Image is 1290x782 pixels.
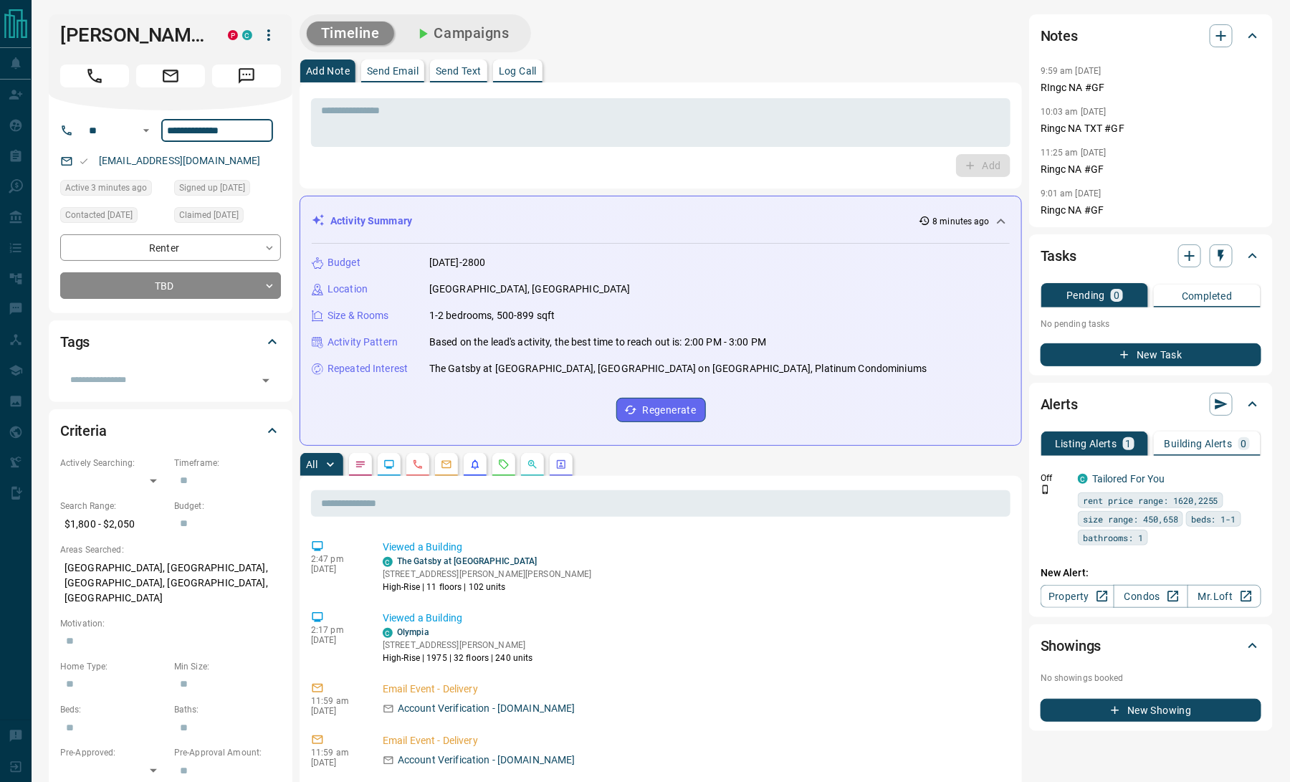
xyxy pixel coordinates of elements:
[1041,203,1261,218] p: Ringc NA #GF
[60,180,167,200] div: Fri Aug 15 2025
[179,208,239,222] span: Claimed [DATE]
[429,308,555,323] p: 1-2 bedrooms, 500-899 sqft
[60,512,167,536] p: $1,800 - $2,050
[441,459,452,470] svg: Emails
[1114,585,1188,608] a: Condos
[555,459,567,470] svg: Agent Actions
[311,696,361,706] p: 11:59 am
[60,660,167,673] p: Home Type:
[1041,24,1078,47] h2: Notes
[1041,244,1076,267] h2: Tasks
[1041,393,1078,416] h2: Alerts
[60,330,90,353] h2: Tags
[616,398,706,422] button: Regenerate
[60,500,167,512] p: Search Range:
[60,24,206,47] h1: [PERSON_NAME]
[179,181,245,195] span: Signed up [DATE]
[383,639,533,652] p: [STREET_ADDRESS][PERSON_NAME]
[242,30,252,40] div: condos.ca
[1041,672,1261,685] p: No showings booked
[1041,121,1261,136] p: Ringc NA TXT #GF
[174,660,281,673] p: Min Size:
[174,180,281,200] div: Sat Aug 09 2025
[312,208,1010,234] div: Activity Summary8 minutes ago
[429,282,631,297] p: [GEOGRAPHIC_DATA], [GEOGRAPHIC_DATA]
[383,568,592,581] p: [STREET_ADDRESS][PERSON_NAME][PERSON_NAME]
[60,325,281,359] div: Tags
[1126,439,1132,449] p: 1
[1092,473,1165,485] a: Tailored For You
[429,255,485,270] p: [DATE]-2800
[65,208,133,222] span: Contacted [DATE]
[1041,80,1261,95] p: RIngc NA #GF
[174,457,281,469] p: Timeframe:
[1188,585,1261,608] a: Mr.Loft
[1041,162,1261,177] p: Ringc NA #GF
[311,758,361,768] p: [DATE]
[311,748,361,758] p: 11:59 am
[311,635,361,645] p: [DATE]
[400,22,524,45] button: Campaigns
[174,746,281,759] p: Pre-Approval Amount:
[383,628,393,638] div: condos.ca
[60,419,107,442] h2: Criteria
[136,65,205,87] span: Email
[469,459,481,470] svg: Listing Alerts
[330,214,412,229] p: Activity Summary
[383,581,592,593] p: High-Rise | 11 floors | 102 units
[383,459,395,470] svg: Lead Browsing Activity
[1191,512,1236,526] span: beds: 1-1
[1041,66,1102,76] p: 9:59 am [DATE]
[1041,343,1261,366] button: New Task
[99,155,261,166] a: [EMAIL_ADDRESS][DOMAIN_NAME]
[65,181,147,195] span: Active 3 minutes ago
[1041,566,1261,581] p: New Alert:
[1041,472,1069,485] p: Off
[311,564,361,574] p: [DATE]
[1041,699,1261,722] button: New Showing
[383,733,1005,748] p: Email Event - Delivery
[311,625,361,635] p: 2:17 pm
[383,557,393,567] div: condos.ca
[383,540,1005,555] p: Viewed a Building
[383,682,1005,697] p: Email Event - Delivery
[397,627,429,637] a: Olympia
[1041,387,1261,421] div: Alerts
[1182,291,1233,301] p: Completed
[367,66,419,76] p: Send Email
[1041,148,1107,158] p: 11:25 am [DATE]
[60,272,281,299] div: TBD
[436,66,482,76] p: Send Text
[1083,530,1143,545] span: bathrooms: 1
[60,543,281,556] p: Areas Searched:
[498,459,510,470] svg: Requests
[174,207,281,227] div: Sat Aug 09 2025
[355,459,366,470] svg: Notes
[1055,439,1117,449] p: Listing Alerts
[1083,493,1218,507] span: rent price range: 1620,2255
[138,122,155,139] button: Open
[307,22,394,45] button: Timeline
[397,556,537,566] a: The Gatsby at [GEOGRAPHIC_DATA]
[1041,107,1107,117] p: 10:03 am [DATE]
[1041,634,1102,657] h2: Showings
[1078,474,1088,484] div: condos.ca
[328,361,408,376] p: Repeated Interest
[60,414,281,448] div: Criteria
[1041,313,1261,335] p: No pending tasks
[60,234,281,261] div: Renter
[429,335,766,350] p: Based on the lead's activity, the best time to reach out is: 2:00 PM - 3:00 PM
[499,66,537,76] p: Log Call
[527,459,538,470] svg: Opportunities
[174,500,281,512] p: Budget:
[328,335,398,350] p: Activity Pattern
[1041,239,1261,273] div: Tasks
[1041,485,1051,495] svg: Push Notification Only
[256,371,276,391] button: Open
[1114,290,1119,300] p: 0
[311,706,361,716] p: [DATE]
[1041,19,1261,53] div: Notes
[306,459,317,469] p: All
[328,308,389,323] p: Size & Rooms
[212,65,281,87] span: Message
